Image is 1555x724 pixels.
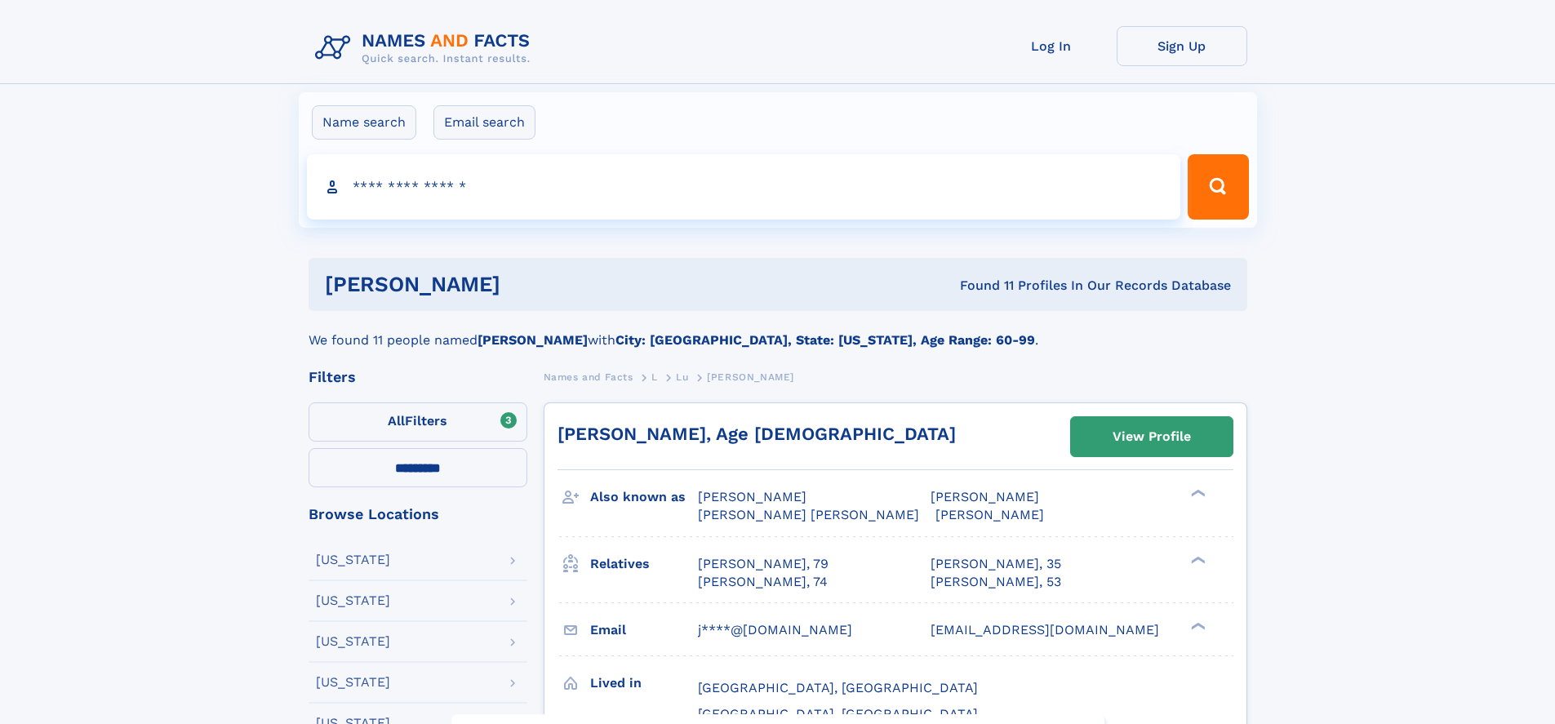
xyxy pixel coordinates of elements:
[1113,418,1191,455] div: View Profile
[730,277,1231,295] div: Found 11 Profiles In Our Records Database
[1117,26,1247,66] a: Sign Up
[651,371,658,383] span: L
[1071,417,1233,456] a: View Profile
[698,489,806,504] span: [PERSON_NAME]
[325,274,731,295] h1: [PERSON_NAME]
[707,371,794,383] span: [PERSON_NAME]
[388,413,405,429] span: All
[316,676,390,689] div: [US_STATE]
[698,573,828,591] a: [PERSON_NAME], 74
[698,706,978,722] span: [GEOGRAPHIC_DATA], [GEOGRAPHIC_DATA]
[433,105,535,140] label: Email search
[309,370,527,384] div: Filters
[1187,554,1206,565] div: ❯
[698,507,919,522] span: [PERSON_NAME] [PERSON_NAME]
[1188,154,1248,220] button: Search Button
[312,105,416,140] label: Name search
[651,366,658,387] a: L
[931,489,1039,504] span: [PERSON_NAME]
[309,26,544,70] img: Logo Names and Facts
[309,402,527,442] label: Filters
[558,424,956,444] a: [PERSON_NAME], Age [DEMOGRAPHIC_DATA]
[935,507,1044,522] span: [PERSON_NAME]
[590,483,698,511] h3: Also known as
[1187,620,1206,631] div: ❯
[931,555,1061,573] a: [PERSON_NAME], 35
[698,680,978,695] span: [GEOGRAPHIC_DATA], [GEOGRAPHIC_DATA]
[316,553,390,566] div: [US_STATE]
[309,311,1247,350] div: We found 11 people named with .
[316,635,390,648] div: [US_STATE]
[698,555,829,573] a: [PERSON_NAME], 79
[931,622,1159,637] span: [EMAIL_ADDRESS][DOMAIN_NAME]
[590,550,698,578] h3: Relatives
[986,26,1117,66] a: Log In
[309,507,527,522] div: Browse Locations
[676,371,688,383] span: Lu
[307,154,1181,220] input: search input
[590,669,698,697] h3: Lived in
[1187,488,1206,499] div: ❯
[316,594,390,607] div: [US_STATE]
[478,332,588,348] b: [PERSON_NAME]
[544,366,633,387] a: Names and Facts
[590,616,698,644] h3: Email
[615,332,1035,348] b: City: [GEOGRAPHIC_DATA], State: [US_STATE], Age Range: 60-99
[931,573,1061,591] a: [PERSON_NAME], 53
[676,366,688,387] a: Lu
